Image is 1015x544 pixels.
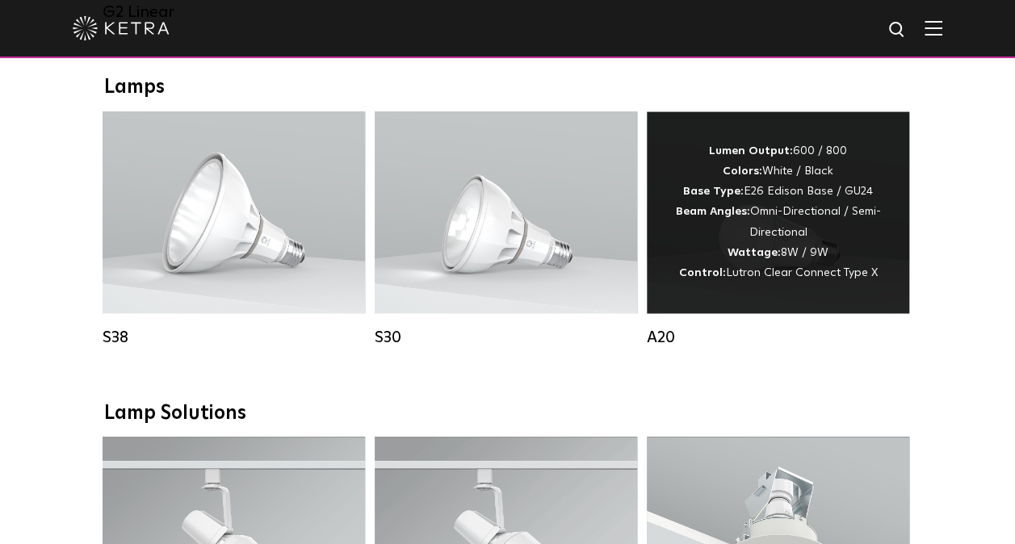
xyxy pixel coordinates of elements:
strong: Colors: [723,165,762,177]
a: S38 Lumen Output:1100Colors:White / BlackBase Type:E26 Edison Base / GU24Beam Angles:10° / 25° / ... [103,111,365,347]
div: Lamps [104,76,912,99]
img: search icon [887,20,908,40]
a: S30 Lumen Output:1100Colors:White / BlackBase Type:E26 Edison Base / GU24Beam Angles:15° / 25° / ... [375,111,637,347]
strong: Control: [679,267,726,278]
strong: Wattage: [728,247,781,258]
div: S30 [375,328,637,347]
div: S38 [103,328,365,347]
strong: Base Type: [683,186,744,197]
div: A20 [647,328,909,347]
strong: Lumen Output: [709,145,793,157]
div: 600 / 800 White / Black E26 Edison Base / GU24 Omni-Directional / Semi-Directional 8W / 9W [671,141,885,283]
a: A20 Lumen Output:600 / 800Colors:White / BlackBase Type:E26 Edison Base / GU24Beam Angles:Omni-Di... [647,111,909,347]
strong: Beam Angles: [676,206,750,217]
img: ketra-logo-2019-white [73,16,170,40]
span: Lutron Clear Connect Type X [726,267,878,278]
div: Lamp Solutions [104,401,912,425]
img: Hamburger%20Nav.svg [925,20,942,36]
